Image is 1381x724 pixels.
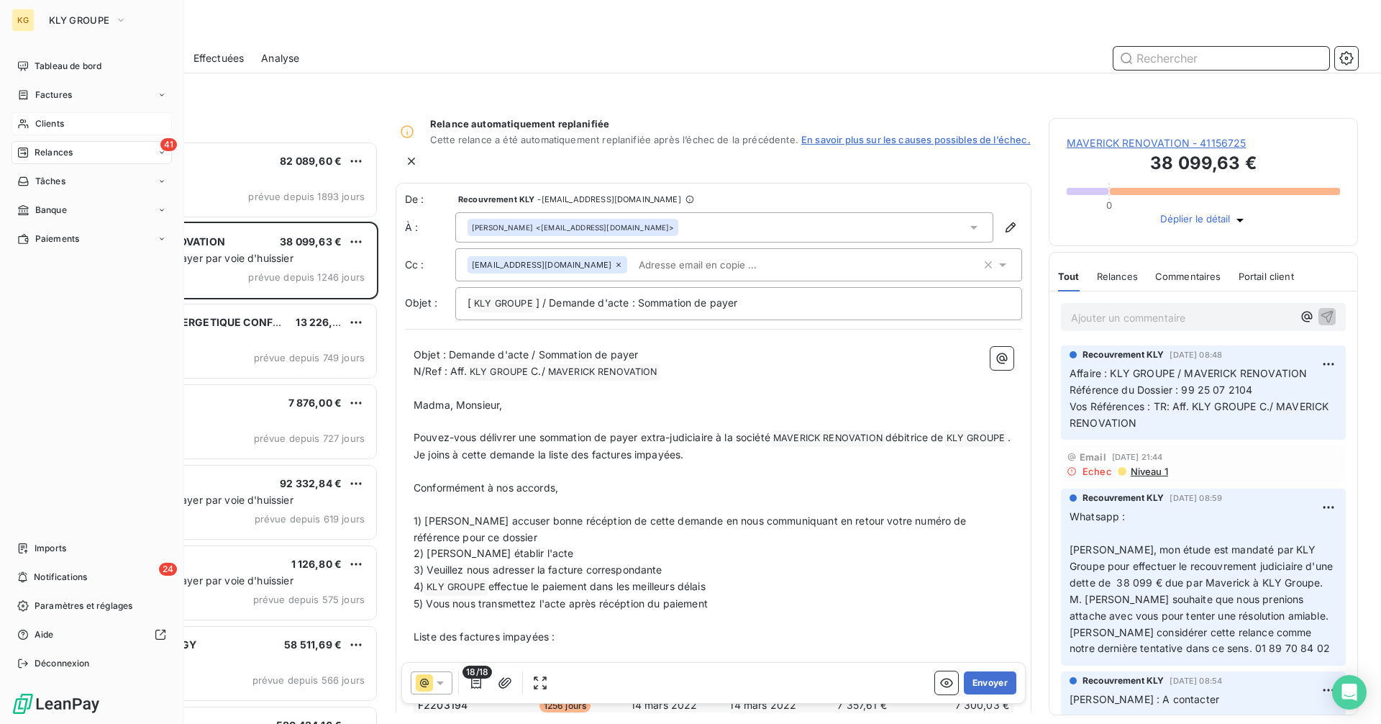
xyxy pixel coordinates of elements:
[12,692,101,715] img: Logo LeanPay
[964,671,1016,694] button: Envoyer
[472,296,535,312] span: KLY GROUPE
[414,564,662,576] span: 3) Veuillez nous adresser la facture correspondante
[537,195,680,204] span: - [EMAIL_ADDRESS][DOMAIN_NAME]
[35,232,79,245] span: Paiements
[414,597,708,610] span: 5) Vous nous transmettez l'acte après récéption du paiement
[1083,674,1164,687] span: Recouvrement KLY
[254,433,365,444] span: prévue depuis 727 jours
[103,252,293,264] span: Sommation de payer par voie d'huissier
[1070,400,1332,429] span: Vos Références : TR: Aff. KLY GROUPE C./ MAVERICK RENOVATION
[430,118,1031,130] span: Relance automatiquement replanifiée
[12,170,172,193] a: Tâches
[284,638,342,651] span: 58 511,69 €
[414,547,574,559] span: 2) [PERSON_NAME] établir l'acte
[801,134,1031,145] a: En savoir plus sur les causes possibles de l’échec.
[288,397,342,409] span: 7 876,00 €
[280,235,342,248] span: 38 099,63 €
[193,51,245,65] span: Effectuées
[1083,348,1164,361] span: Recouvrement KLY
[531,365,544,377] span: C./
[414,365,467,377] span: N/Ref : Aff.
[424,579,488,596] span: KLY GROUPE
[12,623,172,646] a: Aide
[472,261,611,269] span: [EMAIL_ADDRESS][DOMAIN_NAME]
[160,138,177,151] span: 41
[405,220,455,235] label: À :
[430,134,798,145] span: Cette relance a été automatiquement replanifiée après l’échec de la précédente.
[1058,271,1080,282] span: Tout
[1097,271,1138,282] span: Relances
[472,222,533,232] span: [PERSON_NAME]
[885,431,944,443] span: débitrice de
[12,83,172,107] a: Factures
[468,364,531,381] span: KLY GROUPE
[1070,367,1307,379] span: Affaire : KLY GROUPE / MAVERICK RENOVATION
[1070,510,1336,654] span: Whatsapp : [PERSON_NAME], mon étude est mandaté par KLY Groupe pour effectuer le recouvrement jud...
[1170,677,1222,685] span: [DATE] 08:54
[254,352,365,363] span: prévue depuis 749 jours
[1113,47,1329,70] input: Rechercher
[261,51,299,65] span: Analyse
[414,399,502,411] span: Madma, Monsieur,
[101,316,339,328] span: TRANSITION ENERGETIQUE CONFORT HABITAT
[1160,213,1230,227] span: Déplier le détail
[35,599,132,612] span: Paramètres et réglages
[1083,492,1164,504] span: Recouvrement KLY
[12,55,172,78] a: Tableau de bord
[405,258,455,272] label: Cc :
[771,430,885,447] span: MAVERICK RENOVATION
[35,175,65,188] span: Tâches
[1067,150,1340,179] h3: 38 099,63 €
[1106,199,1112,211] span: 0
[280,155,342,167] span: 82 089,60 €
[633,254,799,276] input: Adresse email en copie ...
[252,674,365,686] span: prévue depuis 566 jours
[414,630,555,643] span: Liste des factures impayées :
[35,204,67,217] span: Banque
[458,195,534,204] span: Recouvrement KLY
[248,271,365,283] span: prévue depuis 1246 jours
[714,697,812,713] td: 14 mars 2022
[12,537,172,560] a: Imports
[1067,136,1340,150] span: MAVERICK RENOVATION - 41156725
[1239,271,1294,282] span: Portail client
[35,89,72,101] span: Factures
[615,697,713,713] td: 14 mars 2022
[35,628,54,641] span: Aide
[12,227,172,250] a: Paiements
[1156,212,1252,228] button: Déplier le détail
[255,513,365,525] span: prévue depuis 619 jours
[1080,451,1106,463] span: Email
[1129,466,1168,477] span: Niveau 1
[1070,384,1252,396] span: Référence du Dossier : 99 25 07 2104
[813,697,911,713] td: 7 357,61 €
[12,112,172,135] a: Clients
[35,60,101,73] span: Tableau de bord
[12,9,35,32] div: KG
[472,222,674,232] div: <[EMAIL_ADDRESS][DOMAIN_NAME]>
[35,657,90,670] span: Déconnexion
[912,697,1010,713] td: 7 300,03 €
[468,297,471,309] span: [
[462,666,492,679] span: 18/18
[488,580,706,592] span: effectue le paiement dans les meilleurs délais
[69,141,378,724] div: grid
[546,364,660,381] span: MAVERICK RENOVATION
[414,431,770,443] span: Pouvez-vous délivrer une sommation de payer extra-judiciaire à la société
[291,558,342,570] span: 1 126,80 €
[103,494,293,506] span: Sommation de payer par voie d'huissier
[414,348,638,361] span: Objet : Demande d'acte / Sommation de payer
[414,580,424,592] span: 4)
[35,146,73,159] span: Relances
[1170,350,1222,359] span: [DATE] 08:48
[1155,271,1221,282] span: Commentaires
[103,574,293,587] span: Sommation de payer par voie d'huissier
[405,297,437,309] span: Objet :
[1070,693,1219,705] span: [PERSON_NAME] : A contacter
[1008,431,1011,443] span: .
[34,571,87,584] span: Notifications
[414,448,683,461] span: Je joins à cette demande la liste des factures impayées.
[1083,466,1112,477] span: Echec
[418,698,468,712] span: F2203194
[944,430,1008,447] span: KLY GROUPE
